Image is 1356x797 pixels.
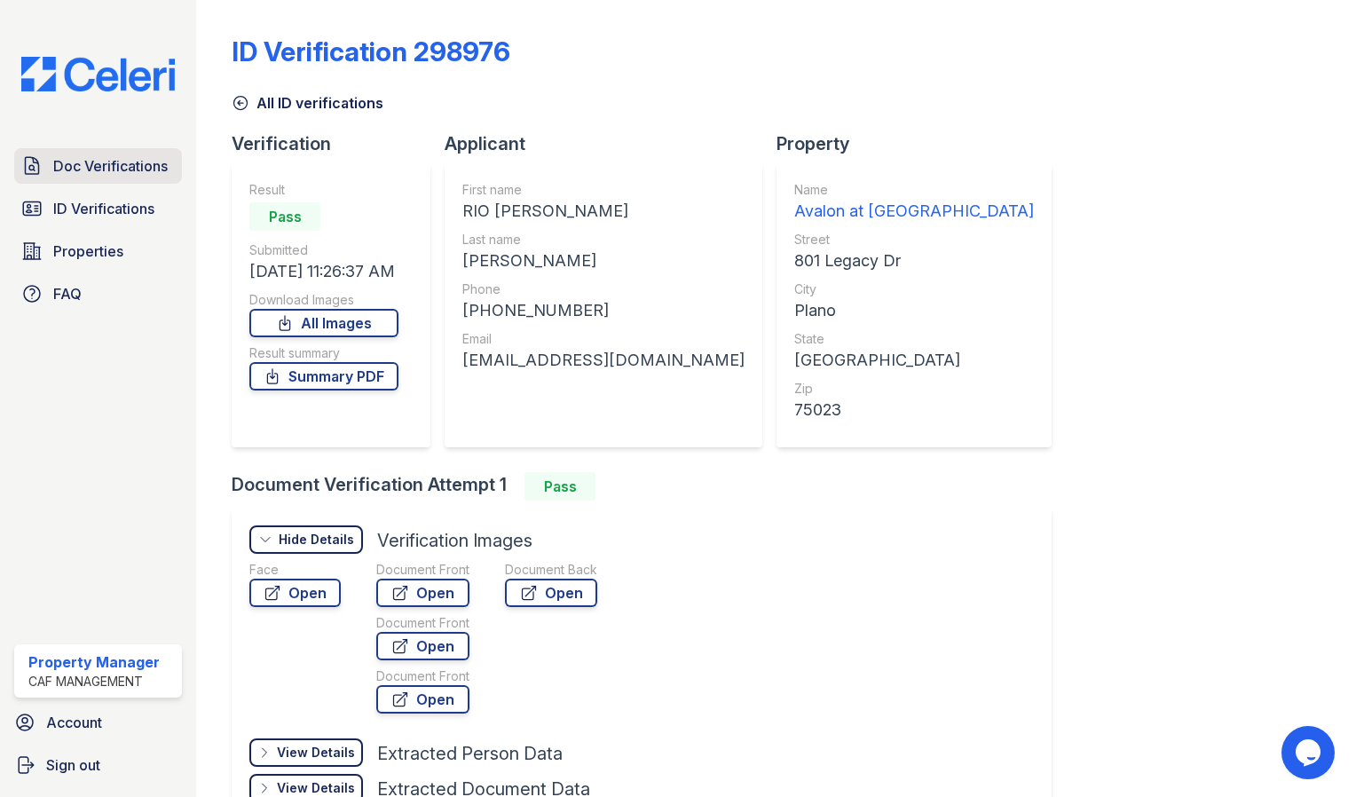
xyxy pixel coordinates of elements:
div: RIO [PERSON_NAME] [462,199,745,224]
a: Doc Verifications [14,148,182,184]
a: Summary PDF [249,362,398,391]
div: Street [794,231,1034,249]
div: [EMAIL_ADDRESS][DOMAIN_NAME] [462,348,745,373]
div: Document Front [376,614,469,632]
div: Name [794,181,1034,199]
span: Sign out [46,754,100,776]
div: Applicant [445,131,777,156]
a: ID Verifications [14,191,182,226]
a: Name Avalon at [GEOGRAPHIC_DATA] [794,181,1034,224]
a: All Images [249,309,398,337]
div: City [794,280,1034,298]
span: ID Verifications [53,198,154,219]
a: Account [7,705,189,740]
span: Properties [53,241,123,262]
div: Hide Details [279,531,354,548]
div: CAF Management [28,673,160,690]
a: Sign out [7,747,189,783]
div: Zip [794,380,1034,398]
a: Open [249,579,341,607]
div: Pass [249,202,320,231]
div: View Details [277,744,355,761]
div: Submitted [249,241,398,259]
a: FAQ [14,276,182,312]
div: Extracted Person Data [377,741,563,766]
span: Doc Verifications [53,155,168,177]
span: Account [46,712,102,733]
a: Properties [14,233,182,269]
div: Document Front [376,561,469,579]
div: Result [249,181,398,199]
div: Plano [794,298,1034,323]
div: View Details [277,779,355,797]
div: Document Verification Attempt 1 [232,472,1066,501]
div: Download Images [249,291,398,309]
img: CE_Logo_Blue-a8612792a0a2168367f1c8372b55b34899dd931a85d93a1a3d3e32e68fde9ad4.png [7,57,189,91]
div: State [794,330,1034,348]
div: Property [777,131,1066,156]
a: All ID verifications [232,92,383,114]
div: [PERSON_NAME] [462,249,745,273]
div: First name [462,181,745,199]
div: Avalon at [GEOGRAPHIC_DATA] [794,199,1034,224]
a: Open [505,579,597,607]
div: Property Manager [28,651,160,673]
a: Open [376,685,469,714]
div: Result summary [249,344,398,362]
div: Verification [232,131,445,156]
div: 75023 [794,398,1034,422]
div: Phone [462,280,745,298]
div: [DATE] 11:26:37 AM [249,259,398,284]
span: FAQ [53,283,82,304]
div: 801 Legacy Dr [794,249,1034,273]
div: ID Verification 298976 [232,36,510,67]
div: [PHONE_NUMBER] [462,298,745,323]
div: Document Front [376,667,469,685]
iframe: chat widget [1281,726,1338,779]
div: Pass [524,472,595,501]
a: Open [376,579,469,607]
div: Email [462,330,745,348]
div: Face [249,561,341,579]
div: Document Back [505,561,597,579]
div: Verification Images [377,528,532,553]
div: Last name [462,231,745,249]
div: [GEOGRAPHIC_DATA] [794,348,1034,373]
a: Open [376,632,469,660]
